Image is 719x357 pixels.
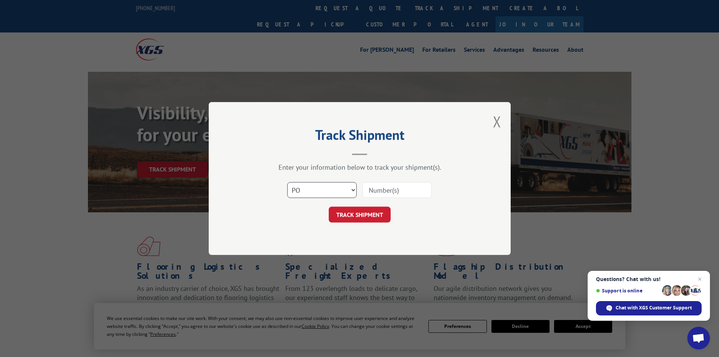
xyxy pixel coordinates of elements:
[596,301,702,315] div: Chat with XGS Customer Support
[687,327,710,349] div: Open chat
[596,288,659,294] span: Support is online
[596,276,702,282] span: Questions? Chat with us!
[246,130,473,144] h2: Track Shipment
[362,182,432,198] input: Number(s)
[695,275,704,284] span: Close chat
[329,207,391,223] button: TRACK SHIPMENT
[246,163,473,172] div: Enter your information below to track your shipment(s).
[493,111,501,131] button: Close modal
[616,304,692,311] span: Chat with XGS Customer Support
